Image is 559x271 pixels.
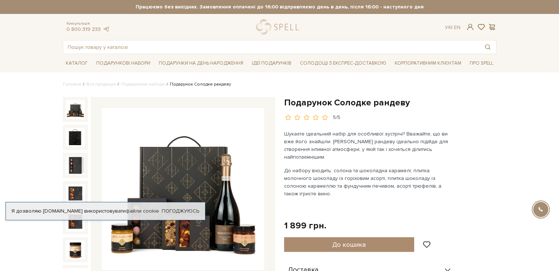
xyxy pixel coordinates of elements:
[156,58,246,69] a: Подарунки на День народження
[63,58,91,69] a: Каталог
[67,21,110,26] span: Консультація:
[445,24,461,31] div: Ук
[63,4,497,10] strong: Працюємо без вихідних. Замовлення оплачені до 16:00 відправляємо день в день, після 16:00 - насту...
[67,26,101,32] a: 0 800 319 233
[66,156,85,175] img: Подарунок Солодке рандеву
[6,208,205,214] div: Я дозволяю [DOMAIN_NAME] використовувати
[165,81,231,88] li: Подарунок Солодке рандеву
[162,208,199,214] a: Погоджуюсь
[66,240,85,259] img: Подарунок Солодке рандеву
[284,167,456,198] p: До набору входить: солона та шоколадна карамелі, плитка молочного шоколаду із горіховим асорті, п...
[454,24,461,30] a: En
[256,19,302,35] a: logo
[66,128,85,147] img: Подарунок Солодке рандеву
[249,58,294,69] a: Ідеї подарунків
[126,208,159,214] a: файли cookie
[284,97,497,108] h1: Подарунок Солодке рандеву
[284,220,326,231] div: 1 899 грн.
[479,40,496,54] button: Пошук товару у каталозі
[86,82,116,87] a: Вся продукція
[66,184,85,203] img: Подарунок Солодке рандеву
[332,241,366,249] span: До кошика
[451,24,452,30] span: |
[102,108,264,270] img: Подарунок Солодке рандеву
[63,40,479,54] input: Пошук товару у каталозі
[297,57,389,69] a: Солодощі з експрес-доставкою
[63,82,81,87] a: Головна
[103,26,110,32] a: telegram
[284,237,415,252] button: До кошика
[467,58,496,69] a: Про Spell
[333,114,340,121] div: 5/5
[284,130,456,161] p: Шукаєте ідеальний набір для особливої зустрічі? Вважайте, що ви вже його знайшли. [PERSON_NAME] р...
[66,212,85,231] img: Подарунок Солодке рандеву
[121,82,165,87] a: Подарункові набори
[392,58,464,69] a: Корпоративним клієнтам
[93,58,153,69] a: Подарункові набори
[66,100,85,119] img: Подарунок Солодке рандеву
